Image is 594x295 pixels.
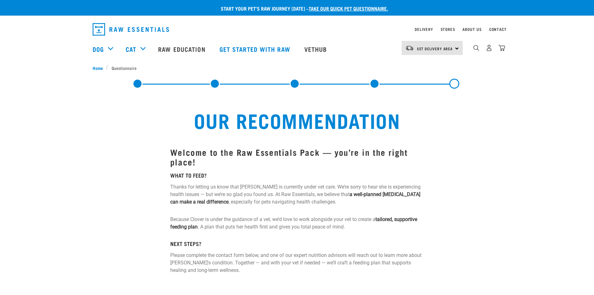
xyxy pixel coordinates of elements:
[93,65,103,71] span: Home
[93,65,106,71] a: Home
[152,37,213,61] a: Raw Education
[415,28,433,30] a: Delivery
[170,216,417,230] strong: tailored, supportive feeding plan
[170,241,424,247] h5: NEXT STEPS?
[126,44,136,54] a: Cat
[405,45,414,51] img: van-moving.png
[441,28,455,30] a: Stores
[170,174,207,177] strong: WHAT TO FEED?
[473,45,479,51] img: home-icon-1@2x.png
[170,252,424,274] p: Please complete the contact form below, and one of our expert nutrition advisors will reach out t...
[417,47,453,50] span: Set Delivery Area
[462,28,481,30] a: About Us
[213,37,298,61] a: Get started with Raw
[170,191,420,205] strong: a well-planned [MEDICAL_DATA] can make a real difference
[309,7,388,10] a: take our quick pet questionnaire.
[499,45,505,51] img: home-icon@2x.png
[93,44,104,54] a: Dog
[105,109,489,131] h2: Our Recommendation
[93,23,169,36] img: Raw Essentials Logo
[93,65,502,71] nav: breadcrumbs
[489,28,507,30] a: Contact
[170,216,424,231] p: Because Clover is under the guidance of a vet, we’d love to work alongside your vet to create a ....
[298,37,335,61] a: Vethub
[170,183,424,206] p: Thanks for letting us know that [PERSON_NAME] is currently under vet care. We’re sorry to hear sh...
[170,150,408,164] strong: Welcome to the Raw Essentials Pack — you’re in the right place!
[486,45,492,51] img: user.png
[88,21,507,38] nav: dropdown navigation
